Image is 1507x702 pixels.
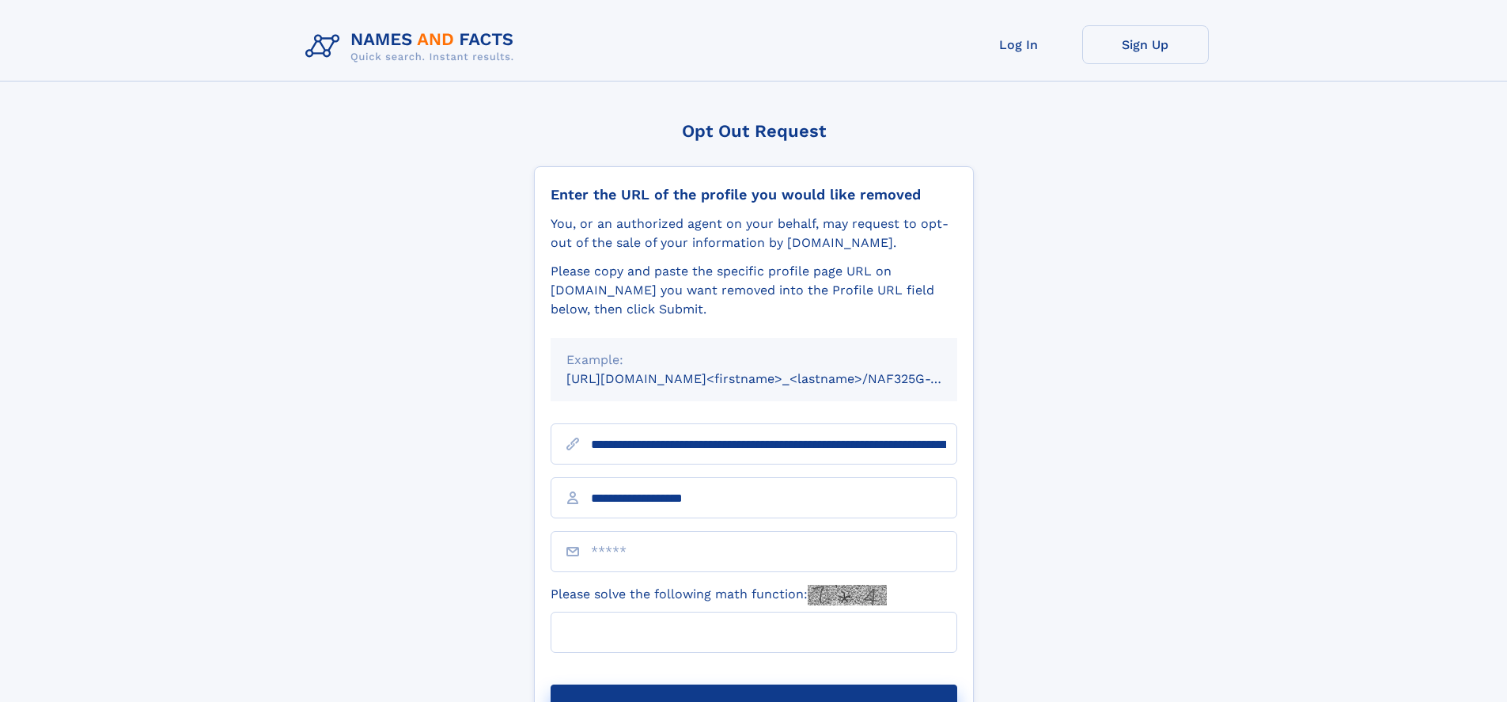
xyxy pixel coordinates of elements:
[566,371,987,386] small: [URL][DOMAIN_NAME]<firstname>_<lastname>/NAF325G-xxxxxxxx
[566,351,941,370] div: Example:
[551,186,957,203] div: Enter the URL of the profile you would like removed
[1082,25,1209,64] a: Sign Up
[551,585,887,605] label: Please solve the following math function:
[956,25,1082,64] a: Log In
[551,214,957,252] div: You, or an authorized agent on your behalf, may request to opt-out of the sale of your informatio...
[551,262,957,319] div: Please copy and paste the specific profile page URL on [DOMAIN_NAME] you want removed into the Pr...
[299,25,527,68] img: Logo Names and Facts
[534,121,974,141] div: Opt Out Request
